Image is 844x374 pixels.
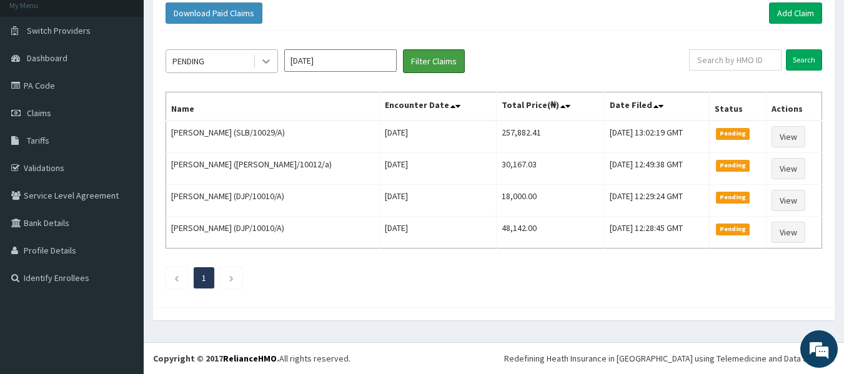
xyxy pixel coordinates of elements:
[166,121,380,153] td: [PERSON_NAME] (SLB/10029/A)
[496,217,604,249] td: 48,142.00
[496,185,604,217] td: 18,000.00
[166,153,380,185] td: [PERSON_NAME] ([PERSON_NAME]/10012/a)
[144,342,844,374] footer: All rights reserved.
[27,135,49,146] span: Tariffs
[379,217,496,249] td: [DATE]
[166,92,380,121] th: Name
[379,185,496,217] td: [DATE]
[174,272,179,283] a: Previous page
[605,153,709,185] td: [DATE] 12:49:38 GMT
[716,160,750,171] span: Pending
[202,272,206,283] a: Page 1 is your current page
[229,272,234,283] a: Next page
[496,92,604,121] th: Total Price(₦)
[716,128,750,139] span: Pending
[772,158,805,179] a: View
[223,353,277,364] a: RelianceHMO
[605,185,709,217] td: [DATE] 12:29:24 GMT
[27,25,91,36] span: Switch Providers
[605,121,709,153] td: [DATE] 13:02:19 GMT
[379,153,496,185] td: [DATE]
[504,352,835,365] div: Redefining Heath Insurance in [GEOGRAPHIC_DATA] using Telemedicine and Data Science!
[716,192,750,203] span: Pending
[605,92,709,121] th: Date Filed
[496,153,604,185] td: 30,167.03
[284,49,397,72] input: Select Month and Year
[769,2,822,24] a: Add Claim
[772,190,805,211] a: View
[166,2,262,24] button: Download Paid Claims
[379,92,496,121] th: Encounter Date
[767,92,822,121] th: Actions
[772,126,805,147] a: View
[379,121,496,153] td: [DATE]
[786,49,822,71] input: Search
[403,49,465,73] button: Filter Claims
[27,52,67,64] span: Dashboard
[605,217,709,249] td: [DATE] 12:28:45 GMT
[153,353,279,364] strong: Copyright © 2017 .
[172,55,204,67] div: PENDING
[27,107,51,119] span: Claims
[166,185,380,217] td: [PERSON_NAME] (DJP/10010/A)
[772,222,805,243] a: View
[709,92,767,121] th: Status
[716,224,750,235] span: Pending
[166,217,380,249] td: [PERSON_NAME] (DJP/10010/A)
[496,121,604,153] td: 257,882.41
[689,49,782,71] input: Search by HMO ID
